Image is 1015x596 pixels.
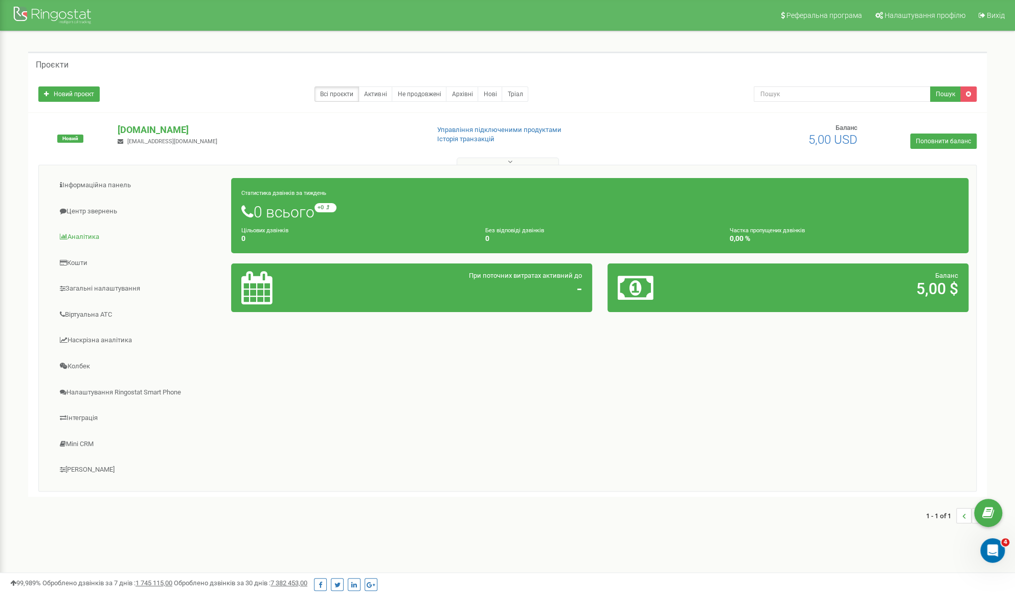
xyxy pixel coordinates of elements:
iframe: Intercom live chat [980,538,1005,563]
a: Історія транзакцій [437,135,494,143]
nav: ... [926,498,987,534]
a: Новий проєкт [38,86,100,102]
a: Колбек [47,354,232,379]
h4: 0 [485,235,714,242]
small: Цільових дзвінків [241,227,288,234]
span: 4 [1001,538,1009,546]
span: Оброблено дзвінків за 30 днів : [174,579,307,587]
u: 7 382 453,00 [270,579,307,587]
a: Активні [358,86,392,102]
a: Аналiтика [47,225,232,250]
span: 1 - 1 of 1 [926,508,956,523]
a: Інтеграція [47,406,232,431]
a: Всі проєкти [314,86,359,102]
span: 99,989% [10,579,41,587]
span: Налаштування профілю [885,11,965,19]
button: Пошук [930,86,961,102]
h1: 0 всього [241,203,958,220]
small: Статистика дзвінків за тиждень [241,190,326,196]
a: Не продовжені [392,86,446,102]
span: [EMAIL_ADDRESS][DOMAIN_NAME] [127,138,217,145]
p: [DOMAIN_NAME] [118,123,420,137]
span: Реферальна програма [786,11,862,19]
a: Тріал [502,86,528,102]
a: Віртуальна АТС [47,302,232,327]
span: Вихід [987,11,1005,19]
span: Баланс [836,124,858,131]
span: Баланс [935,272,958,279]
a: Загальні налаштування [47,276,232,301]
h5: Проєкти [36,60,69,70]
a: Центр звернень [47,199,232,224]
u: 1 745 115,00 [136,579,172,587]
small: +0 [314,203,336,212]
small: Частка пропущених дзвінків [730,227,805,234]
h4: 0 [241,235,470,242]
span: Новий [57,135,83,143]
span: При поточних витратах активний до [469,272,582,279]
a: Налаштування Ringostat Smart Phone [47,380,232,405]
small: Без відповіді дзвінків [485,227,544,234]
a: Нові [478,86,502,102]
h2: 5,00 $ [736,280,958,297]
span: 5,00 USD [808,133,858,147]
a: Наскрізна аналітика [47,328,232,353]
a: Архівні [446,86,478,102]
h4: 0,00 % [730,235,958,242]
a: Кошти [47,251,232,276]
a: Mini CRM [47,432,232,457]
h2: - [360,280,582,297]
a: Управління підключеними продуктами [437,126,561,134]
a: [PERSON_NAME] [47,457,232,482]
span: Оброблено дзвінків за 7 днів : [42,579,172,587]
a: Поповнити баланс [910,134,977,149]
a: Інформаційна панель [47,173,232,198]
input: Пошук [754,86,931,102]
